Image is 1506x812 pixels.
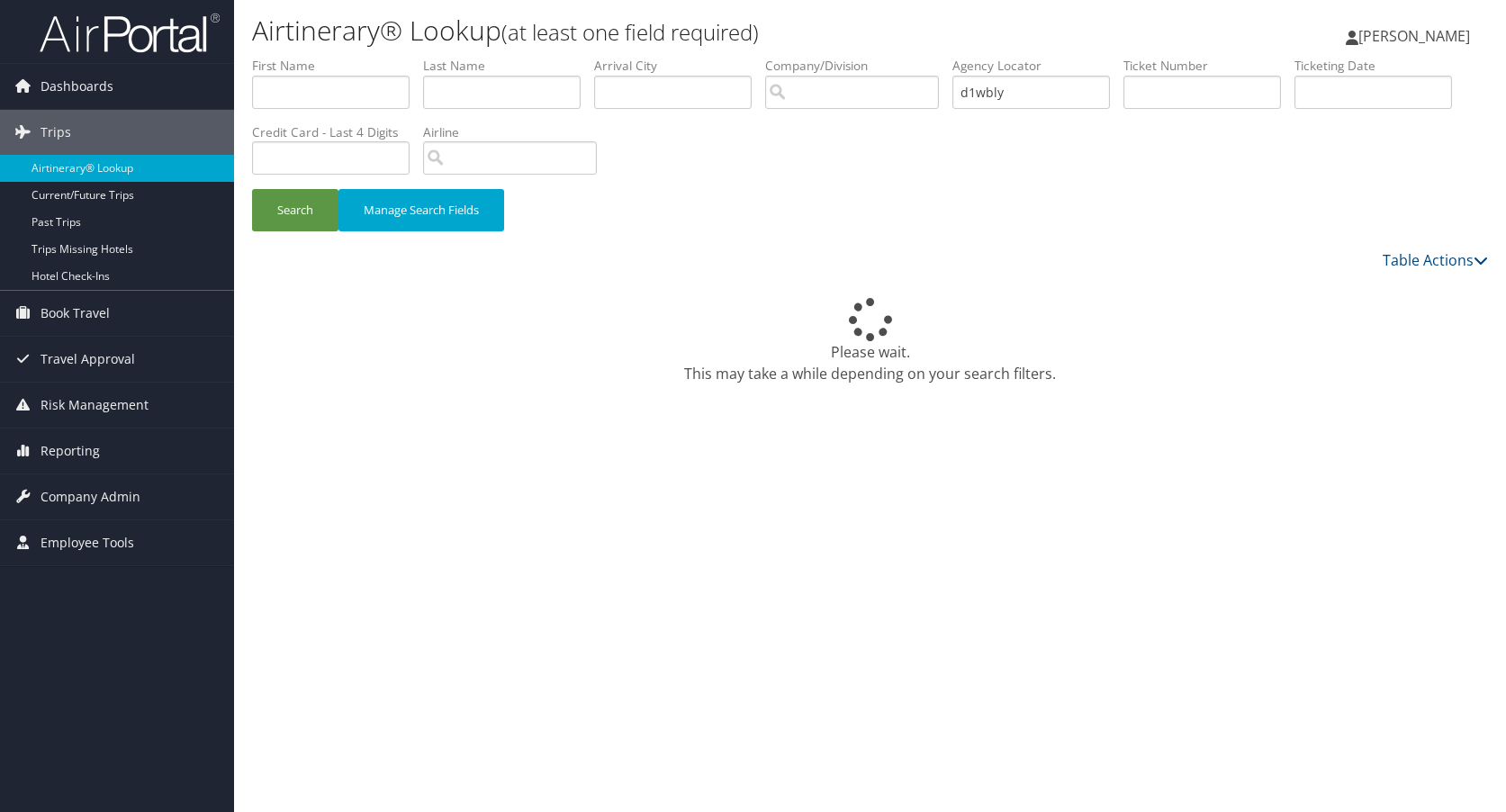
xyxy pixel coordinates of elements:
[41,291,110,336] span: Book Travel
[41,474,140,519] span: Company Admin
[423,123,610,141] label: Airline
[1123,57,1294,75] label: Ticket Number
[41,64,113,109] span: Dashboards
[1346,9,1488,63] a: [PERSON_NAME]
[1358,26,1470,46] span: [PERSON_NAME]
[41,337,135,382] span: Travel Approval
[501,17,759,47] small: (at least one field required)
[338,189,504,231] button: Manage Search Fields
[594,57,765,75] label: Arrival City
[252,123,423,141] label: Credit Card - Last 4 Digits
[252,57,423,75] label: First Name
[765,57,952,75] label: Company/Division
[252,12,1076,50] h1: Airtinerary® Lookup
[952,57,1123,75] label: Agency Locator
[40,12,220,54] img: airportal-logo.png
[41,383,149,428] span: Risk Management
[252,189,338,231] button: Search
[1294,57,1465,75] label: Ticketing Date
[41,110,71,155] span: Trips
[423,57,594,75] label: Last Name
[41,520,134,565] span: Employee Tools
[252,298,1488,384] div: Please wait. This may take a while depending on your search filters.
[1383,250,1488,270] a: Table Actions
[41,429,100,474] span: Reporting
